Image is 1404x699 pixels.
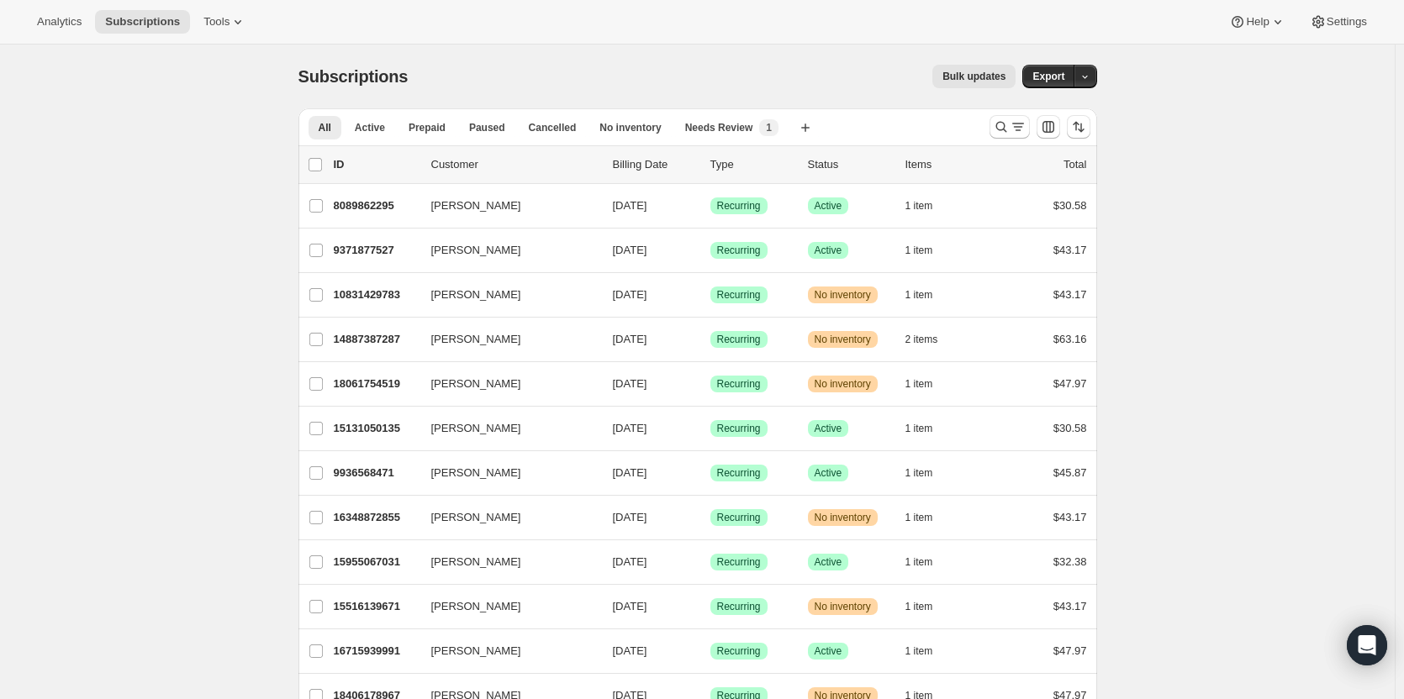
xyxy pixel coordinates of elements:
span: $45.87 [1053,466,1087,479]
div: Items [905,156,990,173]
div: 10831429783[PERSON_NAME][DATE]SuccessRecurringWarningNo inventory1 item$43.17 [334,283,1087,307]
div: 16715939991[PERSON_NAME][DATE]SuccessRecurringSuccessActive1 item$47.97 [334,639,1087,663]
div: 9936568471[PERSON_NAME][DATE]SuccessRecurringSuccessActive1 item$45.87 [334,461,1087,485]
button: [PERSON_NAME] [421,192,589,219]
span: Recurring [717,555,761,569]
span: [DATE] [613,199,647,212]
p: Billing Date [613,156,697,173]
span: $47.97 [1053,644,1087,657]
button: [PERSON_NAME] [421,638,589,665]
span: Active [815,555,842,569]
p: 18061754519 [334,376,418,392]
span: $43.17 [1053,600,1087,612]
button: [PERSON_NAME] [421,371,589,397]
span: Active [815,199,842,213]
span: 1 [766,121,772,134]
span: Settings [1327,15,1367,29]
span: [DATE] [613,422,647,434]
div: 9371877527[PERSON_NAME][DATE]SuccessRecurringSuccessActive1 item$43.17 [334,239,1087,262]
span: Active [815,422,842,435]
span: [PERSON_NAME] [431,598,521,615]
span: No inventory [599,121,661,134]
span: Subscriptions [298,67,409,86]
span: Active [355,121,385,134]
span: $32.38 [1053,555,1087,568]
span: [DATE] [613,511,647,523]
p: 15955067031 [334,554,418,570]
div: 14887387287[PERSON_NAME][DATE]SuccessRecurringWarningNo inventory2 items$63.16 [334,328,1087,351]
button: 1 item [905,595,952,618]
span: 1 item [905,377,933,391]
span: All [319,121,331,134]
span: 1 item [905,555,933,569]
span: [DATE] [613,288,647,301]
p: 16348872855 [334,509,418,526]
button: [PERSON_NAME] [421,593,589,620]
span: Bulk updates [942,70,1005,83]
span: 1 item [905,422,933,435]
span: No inventory [815,288,871,302]
button: 1 item [905,372,952,396]
span: [PERSON_NAME] [431,286,521,303]
button: Sort the results [1067,115,1090,139]
span: Recurring [717,244,761,257]
p: 10831429783 [334,286,418,303]
button: 1 item [905,639,952,663]
span: 2 items [905,333,938,346]
span: [DATE] [613,333,647,345]
span: Recurring [717,333,761,346]
div: 8089862295[PERSON_NAME][DATE]SuccessRecurringSuccessActive1 item$30.58 [334,194,1087,218]
button: [PERSON_NAME] [421,549,589,575]
span: [PERSON_NAME] [431,509,521,526]
span: Recurring [717,511,761,524]
div: 15131050135[PERSON_NAME][DATE]SuccessRecurringSuccessActive1 item$30.58 [334,417,1087,440]
span: [PERSON_NAME] [431,331,521,348]
button: Export [1022,65,1074,88]
span: Analytics [37,15,82,29]
p: Total [1064,156,1086,173]
span: No inventory [815,511,871,524]
span: [DATE] [613,555,647,568]
div: 15516139671[PERSON_NAME][DATE]SuccessRecurringWarningNo inventory1 item$43.17 [334,595,1087,618]
button: Bulk updates [932,65,1016,88]
span: 1 item [905,199,933,213]
span: Recurring [717,600,761,613]
span: Help [1246,15,1269,29]
span: Recurring [717,644,761,658]
span: 1 item [905,511,933,524]
button: 1 item [905,283,952,307]
span: Active [815,466,842,480]
p: 15131050135 [334,420,418,437]
p: 15516139671 [334,598,418,615]
button: 1 item [905,194,952,218]
span: No inventory [815,600,871,613]
span: Prepaid [409,121,446,134]
span: 1 item [905,466,933,480]
span: Cancelled [529,121,577,134]
span: [PERSON_NAME] [431,420,521,437]
button: Tools [193,10,256,34]
span: [DATE] [613,377,647,390]
div: 15955067031[PERSON_NAME][DATE]SuccessRecurringSuccessActive1 item$32.38 [334,550,1087,574]
span: [PERSON_NAME] [431,197,521,214]
span: Recurring [717,199,761,213]
span: 1 item [905,288,933,302]
span: [PERSON_NAME] [431,554,521,570]
p: 8089862295 [334,197,418,214]
div: 16348872855[PERSON_NAME][DATE]SuccessRecurringWarningNo inventory1 item$43.17 [334,506,1087,529]
span: $43.17 [1053,288,1087,301]
span: [PERSON_NAME] [431,465,521,481]
span: $43.17 [1053,511,1087,523]
button: [PERSON_NAME] [421,281,589,308]
span: [DATE] [613,244,647,256]
button: Help [1219,10,1296,34]
p: Customer [431,156,599,173]
p: 14887387287 [334,331,418,348]
span: Export [1032,70,1064,83]
button: [PERSON_NAME] [421,326,589,353]
span: Active [815,644,842,658]
span: No inventory [815,333,871,346]
button: 1 item [905,461,952,485]
button: 1 item [905,506,952,529]
p: ID [334,156,418,173]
